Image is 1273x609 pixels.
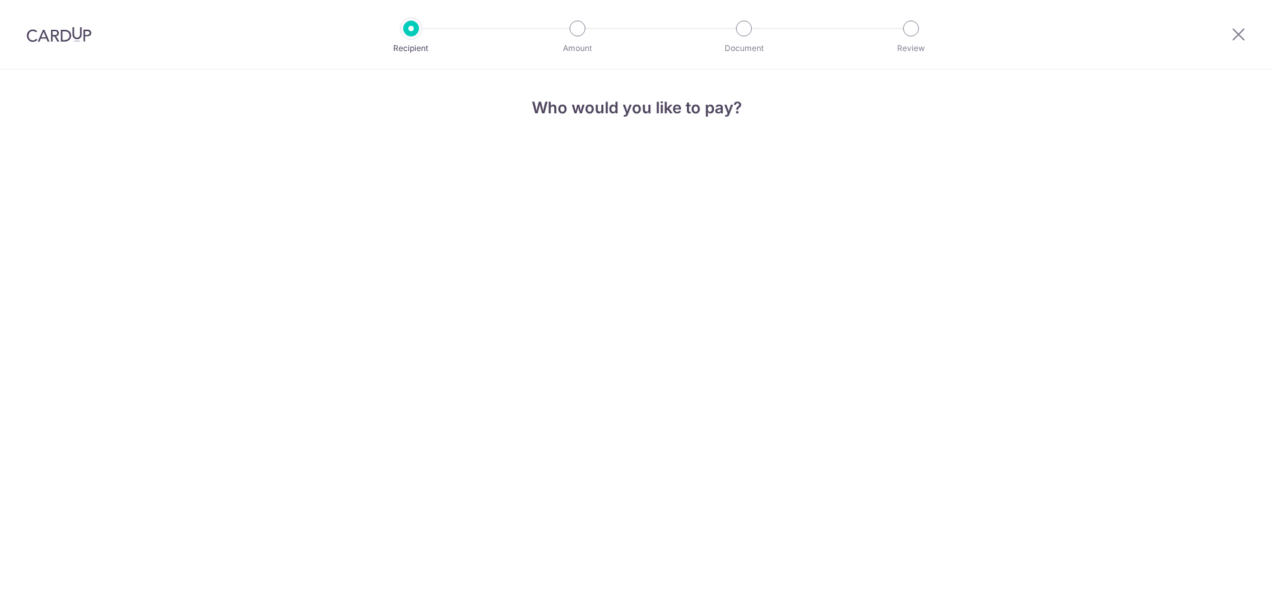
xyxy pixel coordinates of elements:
[862,42,960,55] p: Review
[695,42,793,55] p: Document
[362,42,460,55] p: Recipient
[528,42,627,55] p: Amount
[459,96,814,120] h4: Who would you like to pay?
[27,27,91,42] img: CardUp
